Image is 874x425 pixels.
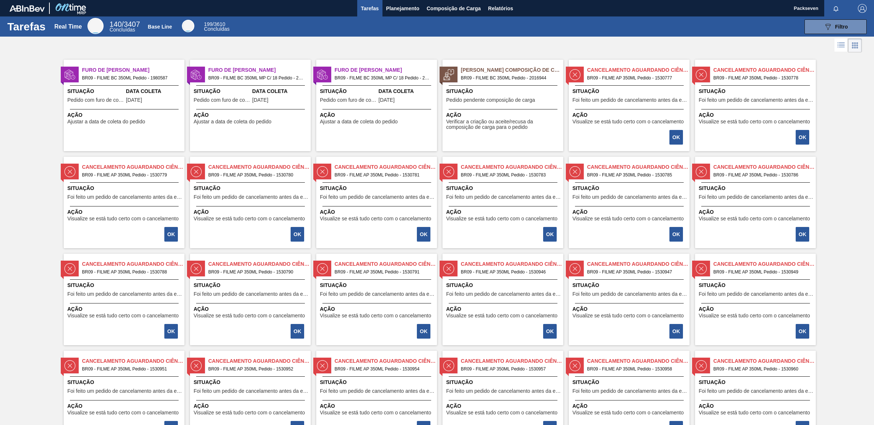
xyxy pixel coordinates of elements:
[320,119,398,124] span: Ajustar a data de coleta do pedido
[699,282,814,289] span: Situação
[696,166,707,177] img: status
[713,260,816,268] span: Cancelamento aguardando ciência
[194,97,250,103] span: Pedido com furo de coleta
[848,38,862,52] div: Visão em Cards
[587,357,690,365] span: Cancelamento aguardando ciência
[572,282,688,289] span: Situação
[446,208,561,216] span: Ação
[320,313,431,318] span: Visualize se está tudo certo com o cancelamento
[208,260,311,268] span: Cancelamento aguardando ciência
[572,208,688,216] span: Ação
[320,87,377,95] span: Situação
[208,357,311,365] span: Cancelamento aguardando ciência
[67,291,183,297] span: Foi feito um pedido de cancelamento antes da etapa de aguardando faturamento
[82,163,184,171] span: Cancelamento aguardando ciência
[317,166,328,177] img: status
[194,216,305,221] span: Visualize se está tudo certo com o cancelamento
[320,305,435,313] span: Ação
[386,4,419,13] span: Planejamento
[165,226,179,242] div: Completar tarefa: 30126574
[699,291,814,297] span: Foi feito um pedido de cancelamento antes da etapa de aguardando faturamento
[378,87,435,95] span: Data Coleta
[543,227,557,242] button: OK
[446,313,557,318] span: Visualize se está tudo certo com o cancelamento
[64,263,75,274] img: status
[67,402,183,410] span: Ação
[82,260,184,268] span: Cancelamento aguardando ciência
[858,4,867,13] img: Logout
[194,208,309,216] span: Ação
[699,194,814,200] span: Foi feito um pedido de cancelamento antes da etapa de aguardando faturamento
[669,227,683,242] button: OK
[572,216,684,221] span: Visualize se está tudo certo com o cancelamento
[544,226,557,242] div: Completar tarefa: 30126577
[7,22,46,31] h1: Tarefas
[443,69,454,80] img: status
[67,208,183,216] span: Ação
[317,360,328,371] img: status
[320,184,435,192] span: Situação
[699,111,814,119] span: Ação
[64,69,75,80] img: status
[587,260,690,268] span: Cancelamento aguardando ciência
[208,74,305,82] span: BR09 - FILME BC 350ML MP C/ 18 Pedido - 2003154
[417,324,430,339] button: OK
[208,163,311,171] span: Cancelamento aguardando ciência
[461,74,557,82] span: BR09 - FILME BC 350ML Pedido - 2016944
[54,23,82,30] div: Real Time
[109,27,135,33] span: Concluídas
[713,268,810,276] span: BR09 - FILME AP 350ML Pedido - 1530949
[82,66,184,74] span: Furo de Coleta
[194,111,309,119] span: Ação
[194,282,309,289] span: Situação
[572,313,684,318] span: Visualize se está tudo certo com o cancelamento
[670,226,684,242] div: Completar tarefa: 30126578
[109,21,140,32] div: Real Time
[320,194,435,200] span: Foi feito um pedido de cancelamento antes da etapa de aguardando faturamento
[291,227,304,242] button: OK
[443,263,454,274] img: status
[335,357,437,365] span: Cancelamento aguardando ciência
[418,323,431,339] div: Completar tarefa: 30126582
[82,268,179,276] span: BR09 - FILME AP 350ML Pedido - 1530788
[446,291,561,297] span: Foi feito um pedido de cancelamento antes da etapa de aguardando faturamento
[320,208,435,216] span: Ação
[191,166,202,177] img: status
[67,388,183,394] span: Foi feito um pedido de cancelamento antes da etapa de aguardando faturamento
[204,22,229,31] div: Base Line
[587,171,684,179] span: BR09 - FILME AP 350ML Pedido - 1530785
[164,324,178,339] button: OK
[67,184,183,192] span: Situação
[67,194,183,200] span: Foi feito um pedido de cancelamento antes da etapa de aguardando faturamento
[320,388,435,394] span: Foi feito um pedido de cancelamento antes da etapa de aguardando faturamento
[713,163,816,171] span: Cancelamento aguardando ciência
[320,379,435,386] span: Situação
[64,360,75,371] img: status
[699,313,810,318] span: Visualize se está tudo certo com o cancelamento
[335,66,437,74] span: Furo de Coleta
[443,360,454,371] img: status
[320,111,435,119] span: Ação
[67,379,183,386] span: Situação
[835,24,848,30] span: Filtro
[204,21,212,27] span: 199
[82,365,179,373] span: BR09 - FILME AP 350ML Pedido - 1530951
[572,97,688,103] span: Foi feito um pedido de cancelamento antes da etapa de aguardando faturamento
[67,282,183,289] span: Situação
[461,171,557,179] span: BR09 - FILME AP 350ML Pedido - 1530783
[587,66,690,74] span: Cancelamento aguardando ciência
[587,365,684,373] span: BR09 - FILME AP 350ML Pedido - 1530958
[446,97,535,103] span: Pedido pendente composição de carga
[699,184,814,192] span: Situação
[204,26,229,32] span: Concluídas
[317,69,328,80] img: status
[446,305,561,313] span: Ação
[335,74,431,82] span: BR09 - FILME BC 350ML MP C/ 18 Pedido - 2003155
[109,20,140,28] span: / 3407
[446,184,561,192] span: Situação
[194,291,309,297] span: Foi feito um pedido de cancelamento antes da etapa de aguardando faturamento
[361,4,379,13] span: Tarefas
[10,5,45,12] img: TNhmsLtSVTkK8tSr43FrP2fwEKptu5GPRR3wAAAABJRU5ErkJggg==
[87,18,104,34] div: Real Time
[291,324,304,339] button: OK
